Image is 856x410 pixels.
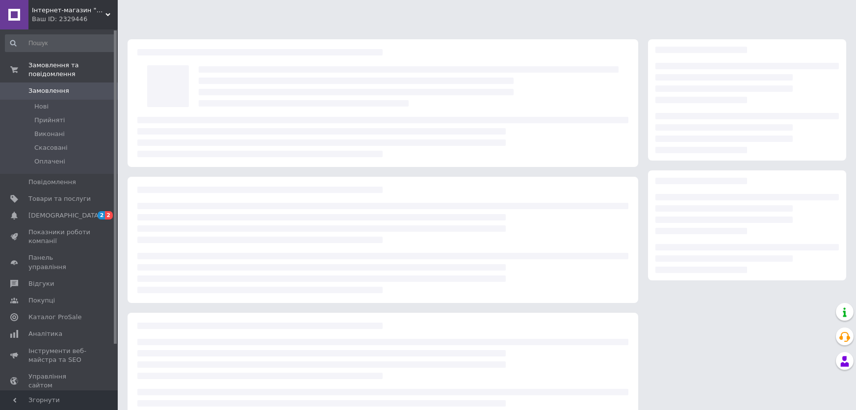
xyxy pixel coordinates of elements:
[34,116,65,125] span: Прийняті
[32,15,118,24] div: Ваш ID: 2329446
[28,347,91,364] span: Інструменти веб-майстра та SEO
[28,313,81,322] span: Каталог ProSale
[34,102,49,111] span: Нові
[28,296,55,305] span: Покупці
[28,86,69,95] span: Замовлення
[28,178,76,187] span: Повідомлення
[32,6,105,15] span: Інтернет-магазин "Газзапчасть"
[105,211,113,219] span: 2
[98,211,105,219] span: 2
[28,194,91,203] span: Товари та послуги
[28,228,91,246] span: Показники роботи компанії
[28,253,91,271] span: Панель управління
[28,279,54,288] span: Відгуки
[28,211,101,220] span: [DEMOGRAPHIC_DATA]
[5,34,115,52] input: Пошук
[28,61,118,79] span: Замовлення та повідомлення
[34,157,65,166] span: Оплачені
[34,130,65,138] span: Виконані
[34,143,68,152] span: Скасовані
[28,329,62,338] span: Аналітика
[28,372,91,390] span: Управління сайтом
